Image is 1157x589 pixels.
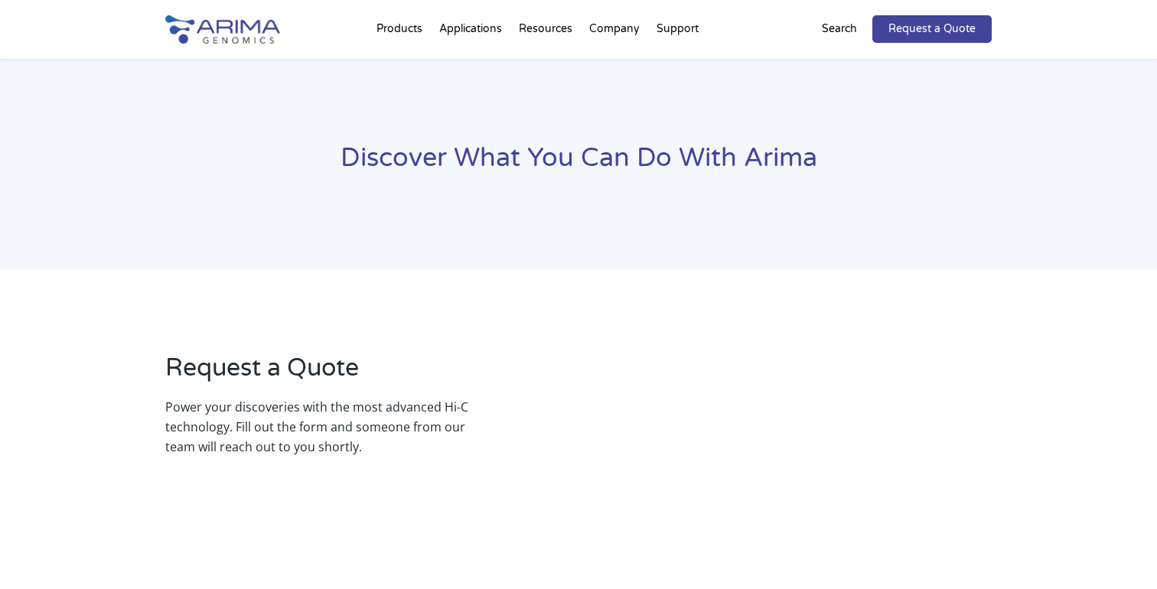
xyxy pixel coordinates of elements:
h1: Discover What You Can Do With Arima [165,141,992,187]
p: Search [822,19,857,39]
h2: Request a Quote [165,351,468,397]
p: Power your discoveries with the most advanced Hi-C technology. Fill out the form and someone from... [165,397,468,457]
img: Arima-Genomics-logo [165,15,280,44]
a: Request a Quote [872,15,992,43]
